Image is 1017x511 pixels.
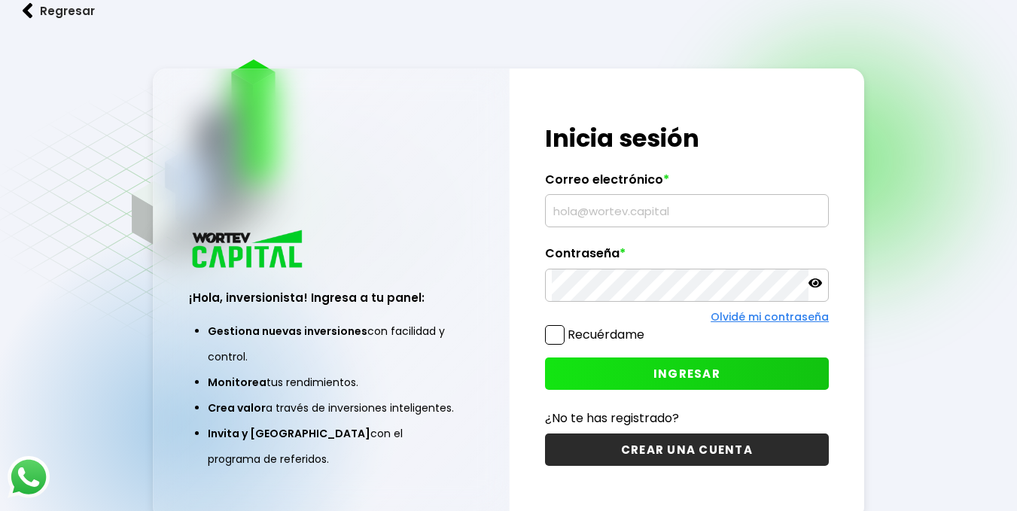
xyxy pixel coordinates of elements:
[208,395,455,421] li: a través de inversiones inteligentes.
[545,409,829,466] a: ¿No te has registrado?CREAR UNA CUENTA
[208,375,266,390] span: Monitorea
[545,246,829,269] label: Contraseña
[8,456,50,498] img: logos_whatsapp-icon.242b2217.svg
[208,400,266,415] span: Crea valor
[545,409,829,427] p: ¿No te has registrado?
[653,366,720,382] span: INGRESAR
[568,326,644,343] label: Recuérdame
[208,324,367,339] span: Gestiona nuevas inversiones
[208,370,455,395] li: tus rendimientos.
[208,318,455,370] li: con facilidad y control.
[23,3,33,19] img: flecha izquierda
[545,172,829,195] label: Correo electrónico
[189,289,473,306] h3: ¡Hola, inversionista! Ingresa a tu panel:
[189,228,308,272] img: logo_wortev_capital
[208,421,455,472] li: con el programa de referidos.
[545,433,829,466] button: CREAR UNA CUENTA
[552,195,822,227] input: hola@wortev.capital
[545,357,829,390] button: INGRESAR
[208,426,370,441] span: Invita y [GEOGRAPHIC_DATA]
[711,309,829,324] a: Olvidé mi contraseña
[545,120,829,157] h1: Inicia sesión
